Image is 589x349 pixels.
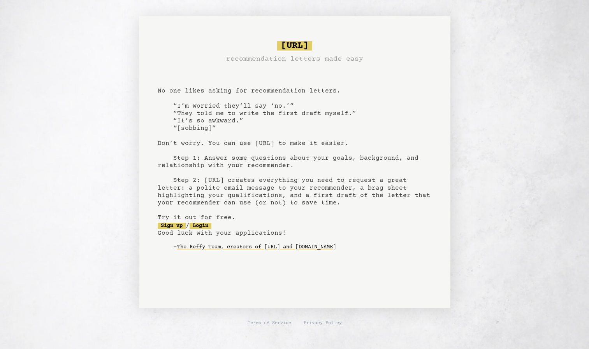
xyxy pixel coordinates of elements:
pre: No one likes asking for recommendation letters. “I’m worried they’ll say ‘no.’” “They told me to ... [158,38,432,266]
span: [URL] [277,41,312,51]
a: Privacy Policy [304,320,342,326]
a: Sign up [158,223,186,229]
a: Terms of Service [248,320,291,326]
div: - [173,243,432,251]
a: The Reffy Team, creators of [URL] and [DOMAIN_NAME] [177,241,336,253]
h3: recommendation letters made easy [226,54,363,65]
a: Login [190,223,211,229]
